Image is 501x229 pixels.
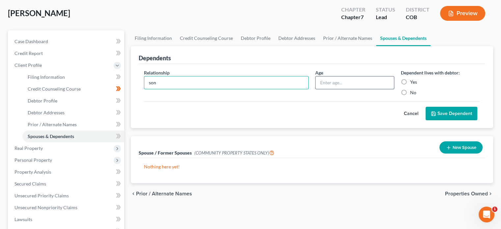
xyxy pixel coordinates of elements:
a: Spouses & Dependents [22,130,124,142]
a: Unsecured Priority Claims [9,190,124,202]
span: Secured Claims [14,181,46,186]
span: Prior / Alternate Names [28,122,77,127]
a: Spouses & Dependents [376,30,431,46]
a: Prior / Alternate Names [319,30,376,46]
i: chevron_right [488,191,493,196]
button: Properties Owned chevron_right [445,191,493,196]
label: Dependent lives with debtor: [401,69,460,76]
input: Enter relationship... [144,76,308,89]
span: Spouse / Former Spouses [139,150,192,156]
a: Filing Information [22,71,124,83]
button: Preview [440,6,485,21]
span: Credit Counseling Course [28,86,81,92]
span: (COMMUNITY PROPERTY STATES ONLY) [194,150,274,156]
a: Filing Information [131,30,176,46]
div: Status [376,6,395,14]
span: Relationship [144,70,170,75]
label: Age [315,69,323,76]
span: Case Dashboard [14,39,48,44]
label: Yes [410,79,417,85]
a: Credit Counseling Course [176,30,237,46]
span: 7 [361,14,364,20]
iframe: Intercom live chat [479,207,494,222]
input: Enter age... [316,76,394,89]
span: [PERSON_NAME] [8,8,70,18]
a: Credit Report [9,47,124,59]
button: chevron_left Prior / Alternate Names [131,191,192,196]
button: Save Dependent [426,107,477,121]
span: Prior / Alternate Names [136,191,192,196]
a: Debtor Addresses [22,107,124,119]
span: Real Property [14,145,43,151]
span: Debtor Profile [28,98,57,103]
span: Credit Report [14,50,43,56]
span: Client Profile [14,62,42,68]
span: Filing Information [28,74,65,80]
a: Debtor Addresses [274,30,319,46]
span: 1 [492,207,497,212]
div: District [406,6,430,14]
span: Lawsuits [14,216,32,222]
span: Property Analysis [14,169,51,175]
a: Unsecured Nonpriority Claims [9,202,124,214]
div: Lead [376,14,395,21]
a: Secured Claims [9,178,124,190]
a: Lawsuits [9,214,124,225]
a: Debtor Profile [22,95,124,107]
div: Chapter [341,14,365,21]
span: Spouses & Dependents [28,133,74,139]
a: Prior / Alternate Names [22,119,124,130]
p: Nothing here yet! [144,163,480,170]
span: Personal Property [14,157,52,163]
label: No [410,89,416,96]
span: Unsecured Priority Claims [14,193,69,198]
a: Case Dashboard [9,36,124,47]
button: New Spouse [439,141,483,154]
div: COB [406,14,430,21]
a: Property Analysis [9,166,124,178]
span: Unsecured Nonpriority Claims [14,205,77,210]
span: Properties Owned [445,191,488,196]
a: Debtor Profile [237,30,274,46]
a: Credit Counseling Course [22,83,124,95]
span: Debtor Addresses [28,110,65,115]
div: Dependents [139,54,171,62]
button: Cancel [397,107,426,120]
div: Chapter [341,6,365,14]
i: chevron_left [131,191,136,196]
